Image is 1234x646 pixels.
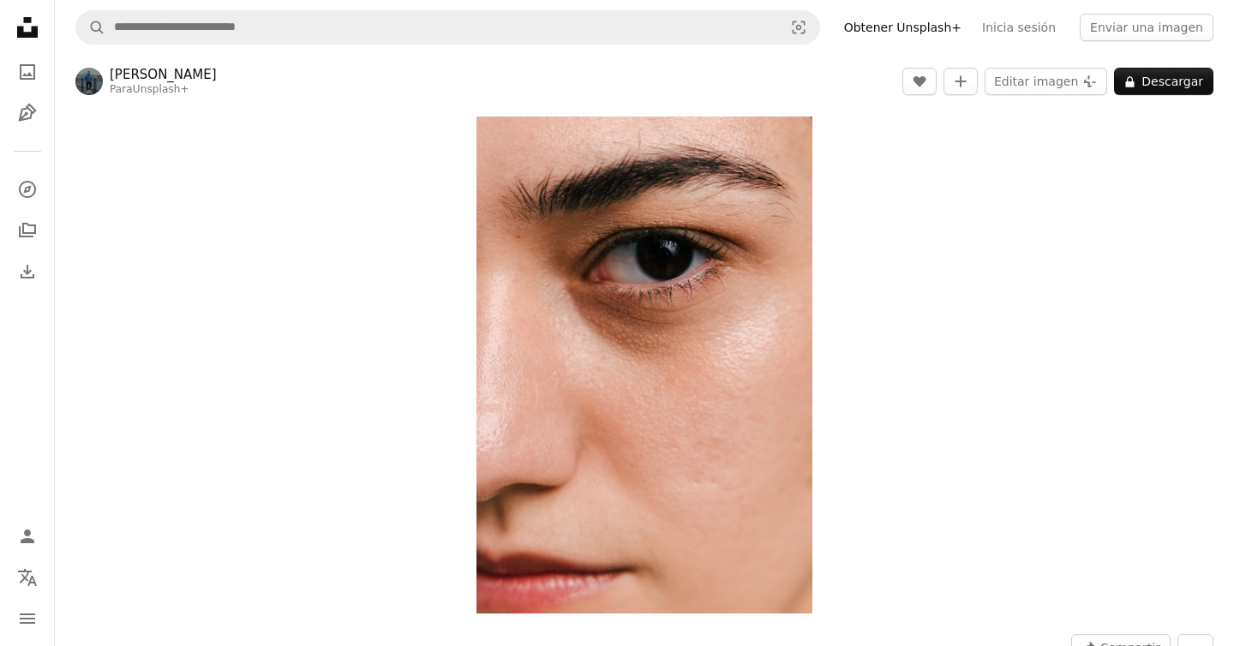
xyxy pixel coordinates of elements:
[1114,68,1213,95] button: Descargar
[476,117,812,613] img: Un primer plano de una persona con un teléfono celular
[10,172,45,206] a: Explorar
[902,68,937,95] button: Me gusta
[10,601,45,636] button: Menú
[10,213,45,248] a: Colecciones
[985,68,1107,95] button: Editar imagen
[10,560,45,595] button: Idioma
[834,14,972,41] a: Obtener Unsplash+
[476,117,812,613] button: Ampliar en esta imagen
[110,66,217,83] a: [PERSON_NAME]
[110,83,217,97] div: Para
[10,254,45,289] a: Historial de descargas
[10,96,45,130] a: Ilustraciones
[972,14,1066,41] a: Inicia sesión
[133,83,189,95] a: Unsplash+
[10,519,45,553] a: Iniciar sesión / Registrarse
[1080,14,1213,41] button: Enviar una imagen
[10,55,45,89] a: Fotos
[76,11,105,44] button: Buscar en Unsplash
[75,10,820,45] form: Encuentra imágenes en todo el sitio
[943,68,978,95] button: Añade a la colección
[75,68,103,95] img: Ve al perfil de Faruk Tokluoğlu
[778,11,819,44] button: Búsqueda visual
